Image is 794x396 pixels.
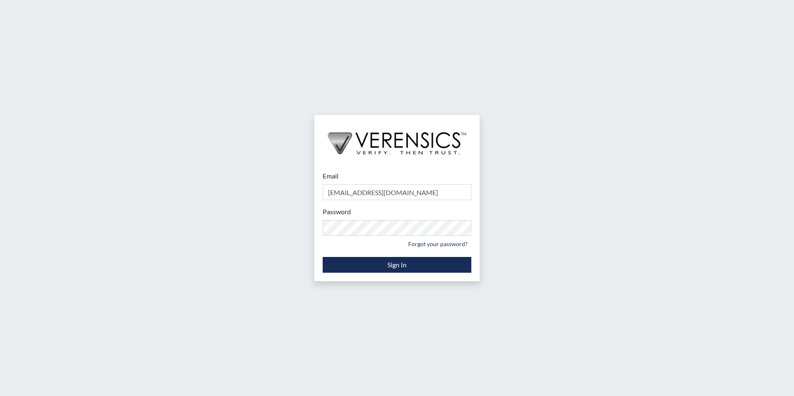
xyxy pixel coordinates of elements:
[404,237,471,250] a: Forgot your password?
[323,257,471,273] button: Sign In
[323,184,471,200] input: Email
[323,171,338,181] label: Email
[314,115,480,163] img: logo-wide-black.2aad4157.png
[323,207,351,217] label: Password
